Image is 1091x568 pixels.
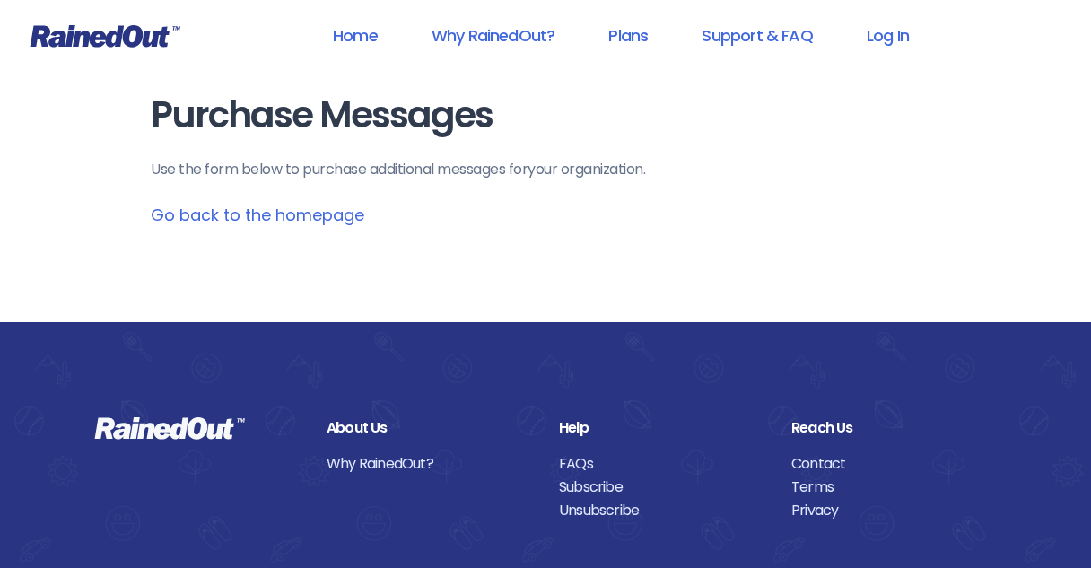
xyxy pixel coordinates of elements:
[559,499,764,522] a: Unsubscribe
[791,452,997,476] a: Contact
[559,452,764,476] a: FAQs
[327,416,532,440] div: About Us
[151,95,940,135] h1: Purchase Messages
[559,416,764,440] div: Help
[791,416,997,440] div: Reach Us
[310,15,401,56] a: Home
[791,476,997,499] a: Terms
[151,159,940,180] p: Use the form below to purchase additional messages for your organization .
[559,476,764,499] a: Subscribe
[408,15,579,56] a: Why RainedOut?
[678,15,835,56] a: Support & FAQ
[585,15,671,56] a: Plans
[327,452,532,476] a: Why RainedOut?
[843,15,932,56] a: Log In
[151,204,364,226] a: Go back to the homepage
[791,499,997,522] a: Privacy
